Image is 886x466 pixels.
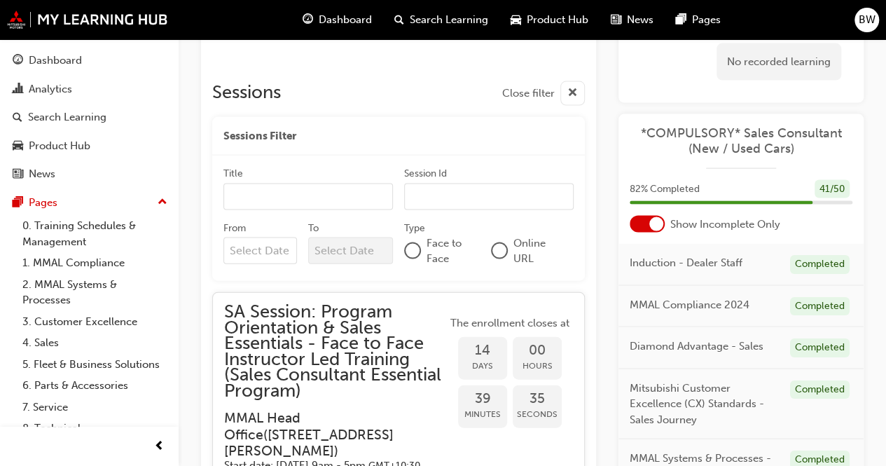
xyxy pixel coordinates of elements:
[291,6,383,34] a: guage-iconDashboard
[511,11,521,29] span: car-icon
[790,255,850,274] div: Completed
[28,109,106,125] div: Search Learning
[17,397,173,418] a: 7. Service
[223,128,296,144] span: Sessions Filter
[447,315,573,331] span: The enrollment closes at
[670,217,780,233] span: Show Incomplete Only
[458,391,507,407] span: 39
[7,11,168,29] img: mmal
[212,81,281,106] h2: Sessions
[17,311,173,333] a: 3. Customer Excellence
[676,11,686,29] span: pages-icon
[29,138,90,154] div: Product Hub
[308,221,319,235] div: To
[17,215,173,252] a: 0. Training Schedules & Management
[6,76,173,102] a: Analytics
[790,381,850,399] div: Completed
[13,55,23,67] span: guage-icon
[404,167,447,181] div: Session Id
[854,8,879,32] button: BW
[29,81,72,97] div: Analytics
[17,375,173,397] a: 6. Parts & Accessories
[394,11,404,29] span: search-icon
[790,297,850,316] div: Completed
[17,274,173,311] a: 2. MMAL Systems & Processes
[6,104,173,130] a: Search Learning
[427,235,480,267] span: Face to Face
[458,358,507,374] span: Days
[29,195,57,211] div: Pages
[692,12,721,28] span: Pages
[13,168,23,181] span: news-icon
[29,53,82,69] div: Dashboard
[815,180,850,199] div: 41 / 50
[224,304,447,399] span: SA Session: Program Orientation & Sales Essentials - Face to Face Instructor Led Training (Sales ...
[790,338,850,357] div: Completed
[223,184,393,210] input: Title
[6,45,173,190] button: DashboardAnalyticsSearch LearningProduct HubNews
[17,418,173,439] a: 8. Technical
[458,406,507,423] span: Minutes
[600,6,665,34] a: news-iconNews
[224,410,424,459] h3: MMAL Head Office ( [STREET_ADDRESS][PERSON_NAME] )
[527,12,588,28] span: Product Hub
[17,332,173,354] a: 4. Sales
[17,252,173,274] a: 1. MMAL Compliance
[665,6,732,34] a: pages-iconPages
[630,381,779,428] span: Mitsubishi Customer Excellence (CX) Standards - Sales Journey
[404,184,574,210] input: Session Id
[319,12,372,28] span: Dashboard
[627,12,653,28] span: News
[158,193,167,212] span: up-icon
[513,343,562,359] span: 00
[717,43,841,81] div: No recorded learning
[223,238,297,264] input: From
[513,391,562,407] span: 35
[13,83,23,96] span: chart-icon
[859,12,875,28] span: BW
[13,140,23,153] span: car-icon
[630,297,749,313] span: MMAL Compliance 2024
[410,12,488,28] span: Search Learning
[6,190,173,216] button: Pages
[154,438,165,455] span: prev-icon
[303,11,313,29] span: guage-icon
[383,6,499,34] a: search-iconSearch Learning
[611,11,621,29] span: news-icon
[513,358,562,374] span: Hours
[223,221,246,235] div: From
[13,111,22,124] span: search-icon
[502,81,585,106] button: Close filter
[513,406,562,423] span: Seconds
[630,338,763,355] span: Diamond Advantage - Sales
[308,238,393,264] input: To
[223,167,243,181] div: Title
[630,255,742,271] span: Induction - Dealer Staff
[630,125,852,157] a: *COMPULSORY* Sales Consultant (New / Used Cars)
[499,6,600,34] a: car-iconProduct Hub
[6,161,173,187] a: News
[6,133,173,159] a: Product Hub
[17,354,173,376] a: 5. Fleet & Business Solutions
[6,48,173,74] a: Dashboard
[404,221,425,235] div: Type
[502,85,555,102] span: Close filter
[513,235,562,267] span: Online URL
[13,197,23,210] span: pages-icon
[29,166,55,182] div: News
[630,181,700,198] span: 82 % Completed
[567,85,578,102] span: cross-icon
[458,343,507,359] span: 14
